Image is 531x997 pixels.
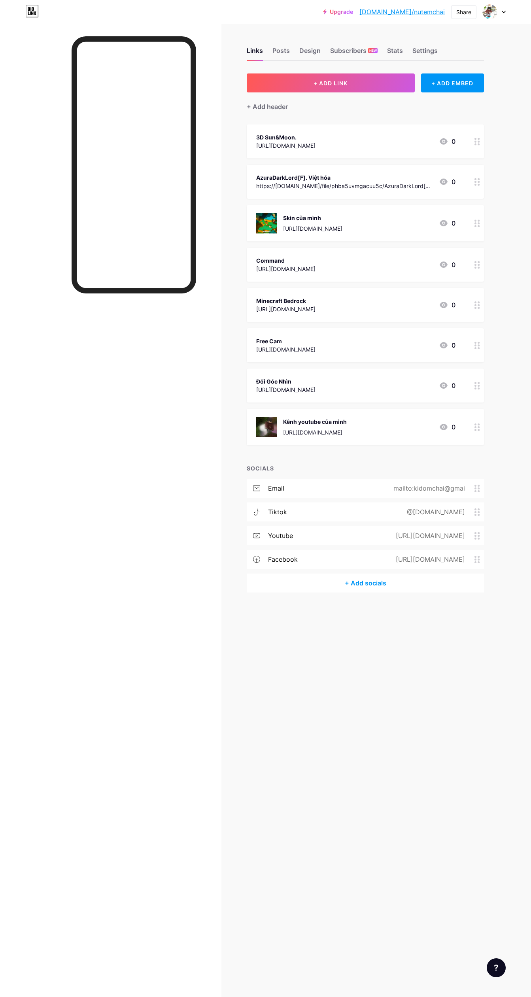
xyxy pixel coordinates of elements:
img: nutemc2 [482,4,497,19]
div: 0 [439,300,455,310]
div: 0 [439,422,455,432]
div: Links [247,46,263,60]
div: [URL][DOMAIN_NAME] [383,531,474,540]
div: 0 [439,260,455,269]
div: + Add socials [247,574,484,593]
div: 3D Sun&Moon. [256,133,316,141]
div: Stats [387,46,403,60]
div: Design [299,46,321,60]
div: [URL][DOMAIN_NAME] [256,141,316,150]
a: Upgrade [323,9,353,15]
div: Share [456,8,471,16]
div: [URL][DOMAIN_NAME] [256,265,316,273]
div: Kênh youtube của mình [283,418,347,426]
div: [URL][DOMAIN_NAME] [256,345,316,354]
div: tiktok [268,507,287,517]
div: Đổi Góc Nhìn [256,377,316,386]
div: Posts [272,46,290,60]
div: 0 [439,218,455,228]
div: Free Cam [256,337,316,345]
div: SOCIALS [247,464,484,472]
div: 0 [439,137,455,146]
div: Skin của mình [283,214,342,222]
div: Command [256,256,316,265]
div: email [268,483,284,493]
div: [URL][DOMAIN_NAME] [283,428,347,436]
div: [URL][DOMAIN_NAME] [283,224,342,233]
img: Kênh youtube của mình [256,417,277,437]
div: Minecraft Bedrock [256,297,316,305]
div: AzuraDarkLord[F]. Việt hóa [256,173,433,182]
span: NEW [369,48,377,53]
div: Subscribers [330,46,378,60]
a: [DOMAIN_NAME]/nutemchai [359,7,445,17]
div: youtube [268,531,293,540]
div: [URL][DOMAIN_NAME] [256,305,316,313]
div: https://[DOMAIN_NAME]/file/phba5uvmgacuu5c/AzuraDarkLord[F].mcpack/file [256,182,433,190]
div: Settings [412,46,438,60]
div: 0 [439,381,455,390]
img: Skin của mình [256,213,277,233]
div: [URL][DOMAIN_NAME] [256,386,316,394]
div: 0 [439,340,455,350]
div: mailto:kidomchai@gmai [381,483,474,493]
button: + ADD LINK [247,73,415,92]
div: @[DOMAIN_NAME] [394,507,474,517]
div: + ADD EMBED [421,73,484,92]
span: + ADD LINK [314,80,348,87]
div: 0 [439,177,455,186]
div: + Add header [247,102,288,111]
div: [URL][DOMAIN_NAME] [383,555,474,564]
div: facebook [268,555,298,564]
